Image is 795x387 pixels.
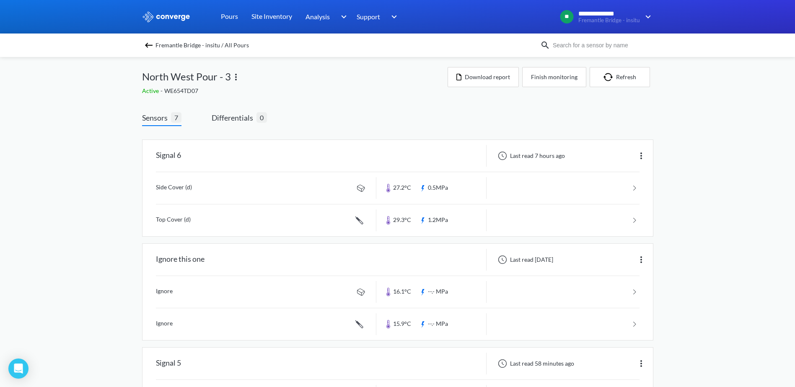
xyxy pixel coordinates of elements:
[144,40,154,50] img: backspace.svg
[142,87,161,94] span: Active
[522,67,586,87] button: Finish monitoring
[335,12,349,22] img: downArrow.svg
[493,255,556,265] div: Last read [DATE]
[540,40,550,50] img: icon-search.svg
[636,151,646,161] img: more.svg
[493,359,577,369] div: Last read 58 minutes ago
[578,17,640,23] span: Fremantle Bridge - insitu
[640,12,653,22] img: downArrow.svg
[357,11,380,22] span: Support
[8,359,28,379] div: Open Intercom Messenger
[550,41,652,50] input: Search for a sensor by name
[155,39,249,51] span: Fremantle Bridge - insitu / All Pours
[142,11,191,22] img: logo_ewhite.svg
[142,69,231,85] span: North West Pour - 3
[448,67,519,87] button: Download report
[212,112,256,124] span: Differentials
[171,112,181,123] span: 7
[156,249,205,271] div: Ignore this one
[156,353,181,374] div: Signal 5
[456,74,461,80] img: icon-file.svg
[590,67,650,87] button: Refresh
[636,255,646,265] img: more.svg
[231,72,241,82] img: more.svg
[142,112,171,124] span: Sensors
[161,87,164,94] span: -
[493,151,567,161] div: Last read 7 hours ago
[306,11,330,22] span: Analysis
[156,145,181,167] div: Signal 6
[386,12,399,22] img: downArrow.svg
[256,112,267,123] span: 0
[603,73,616,81] img: icon-refresh.svg
[636,359,646,369] img: more.svg
[142,86,448,95] div: WE654TD07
